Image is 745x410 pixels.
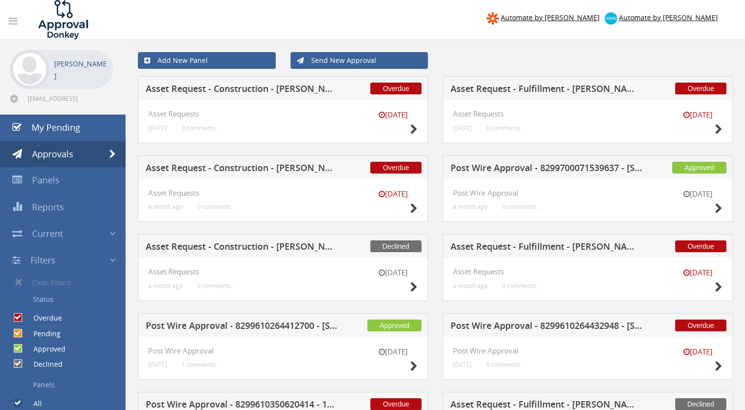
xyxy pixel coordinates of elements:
[148,110,418,118] h4: Asset Requests
[148,361,167,368] small: [DATE]
[370,240,421,252] span: Declined
[675,398,726,410] span: Declined
[197,282,236,290] small: 0 comments...
[451,321,643,333] h5: Post Wire Approval - 8299610264432948 - [STREET_ADDRESS][PERSON_NAME]
[453,124,472,132] small: [DATE]
[54,58,108,82] p: [PERSON_NAME]
[7,377,126,393] a: Panels
[502,282,541,290] small: 0 comments...
[501,13,600,22] span: Automate by [PERSON_NAME]
[31,254,56,266] span: Filters
[502,203,541,210] small: 0 comments...
[675,240,726,252] span: Overdue
[32,228,63,239] span: Current
[673,267,722,278] small: [DATE]
[673,189,722,199] small: [DATE]
[370,162,421,174] span: Overdue
[453,203,487,210] small: a month ago
[146,163,338,176] h5: Asset Request - Construction - [PERSON_NAME]
[7,273,126,291] a: Clear Filters
[368,189,418,199] small: [DATE]
[32,148,73,160] span: Approvals
[453,282,487,290] small: a month ago
[673,347,722,357] small: [DATE]
[619,13,718,22] span: Automate by [PERSON_NAME]
[197,203,236,210] small: 0 comments...
[148,124,167,132] small: [DATE]
[486,124,525,132] small: 0 comments...
[675,83,726,94] span: Overdue
[32,201,64,213] span: Reports
[675,320,726,331] span: Overdue
[370,398,421,410] span: Overdue
[368,267,418,278] small: [DATE]
[146,242,338,254] h5: Asset Request - Construction - [PERSON_NAME]
[24,399,42,409] label: All
[368,347,418,357] small: [DATE]
[148,267,418,276] h4: Asset Requests
[148,203,183,210] small: a month ago
[182,124,220,132] small: 0 comments...
[453,361,472,368] small: [DATE]
[368,110,418,120] small: [DATE]
[672,162,726,174] span: Approved
[146,321,338,333] h5: Post Wire Approval - 8299610264412700 - [STREET_ADDRESS][PERSON_NAME]
[453,110,722,118] h4: Asset Requests
[486,361,525,368] small: 0 comments...
[453,189,722,197] h4: Post Wire Approval
[486,12,499,25] img: zapier-logomark.png
[24,313,62,323] label: Overdue
[28,94,111,102] span: [EMAIL_ADDRESS][DOMAIN_NAME]
[451,163,643,176] h5: Post Wire Approval - 8299700071539637 - [STREET_ADDRESS][US_STATE][US_STATE]
[451,84,643,96] h5: Asset Request - Fulfillment - [PERSON_NAME]
[291,52,428,69] a: Send New Approval
[148,189,418,197] h4: Asset Requests
[32,174,60,186] span: Panels
[24,329,61,339] label: Pending
[453,267,722,276] h4: Asset Requests
[605,12,617,25] img: xero-logo.png
[673,110,722,120] small: [DATE]
[138,52,276,69] a: Add New Panel
[451,242,643,254] h5: Asset Request - Fulfillment - [PERSON_NAME]
[453,347,722,355] h4: Post Wire Approval
[7,291,126,308] a: Status
[148,282,183,290] small: a month ago
[146,84,338,96] h5: Asset Request - Construction - [PERSON_NAME]
[370,83,421,94] span: Overdue
[148,347,418,355] h4: Post Wire Approval
[32,121,80,133] span: My Pending
[24,359,63,369] label: Declined
[182,361,220,368] small: 1 comments...
[367,320,421,331] span: Approved
[24,344,65,354] label: Approved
